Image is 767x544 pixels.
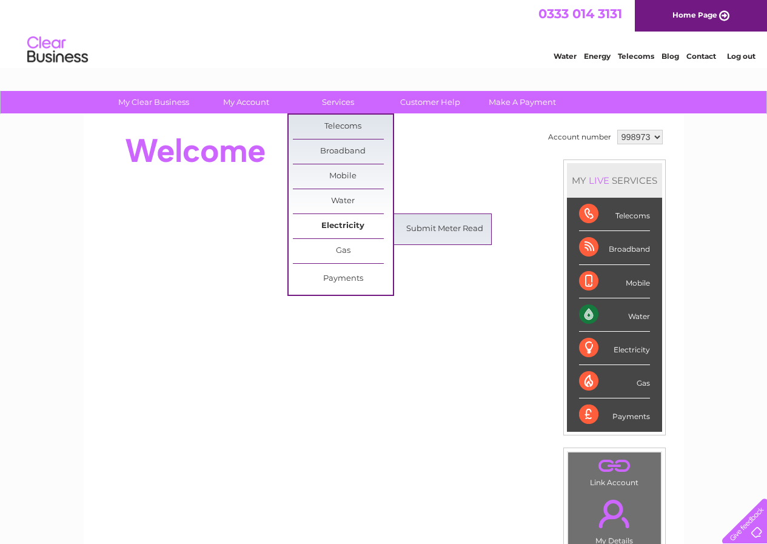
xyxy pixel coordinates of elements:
[293,239,393,263] a: Gas
[571,492,658,535] a: .
[554,52,577,61] a: Water
[293,189,393,213] a: Water
[584,52,611,61] a: Energy
[579,265,650,298] div: Mobile
[579,365,650,398] div: Gas
[567,163,662,198] div: MY SERVICES
[472,91,572,113] a: Make A Payment
[293,267,393,291] a: Payments
[293,115,393,139] a: Telecoms
[579,398,650,431] div: Payments
[380,91,480,113] a: Customer Help
[579,198,650,231] div: Telecoms
[579,332,650,365] div: Electricity
[586,175,612,186] div: LIVE
[98,7,671,59] div: Clear Business is a trading name of Verastar Limited (registered in [GEOGRAPHIC_DATA] No. 3667643...
[288,91,388,113] a: Services
[293,214,393,238] a: Electricity
[293,139,393,164] a: Broadband
[571,455,658,477] a: .
[196,91,296,113] a: My Account
[579,298,650,332] div: Water
[579,231,650,264] div: Broadband
[538,6,622,21] a: 0333 014 3131
[27,32,89,69] img: logo.png
[545,127,614,147] td: Account number
[104,91,204,113] a: My Clear Business
[727,52,755,61] a: Log out
[395,217,495,241] a: Submit Meter Read
[568,452,661,490] td: Link Account
[293,164,393,189] a: Mobile
[618,52,654,61] a: Telecoms
[686,52,716,61] a: Contact
[661,52,679,61] a: Blog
